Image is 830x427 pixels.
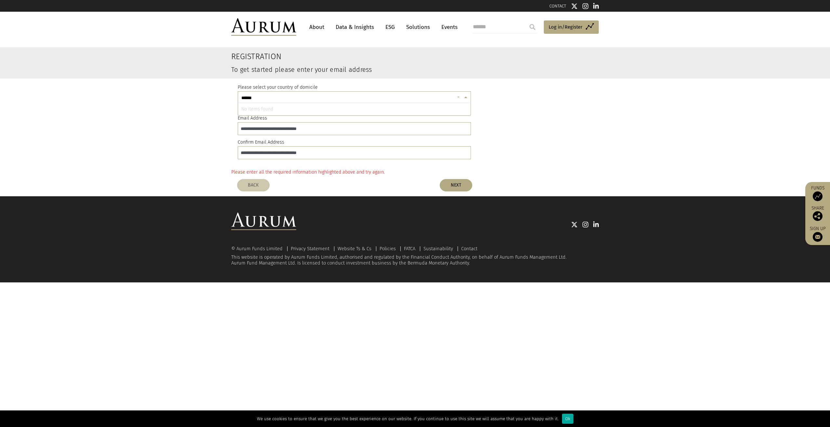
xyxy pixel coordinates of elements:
[440,179,472,191] button: NEXT
[338,246,371,252] a: Website Ts & Cs
[231,246,599,266] div: This website is operated by Aurum Funds Limited, authorised and regulated by the Financial Conduc...
[813,211,823,221] img: Share this post
[549,23,582,31] span: Log in/Register
[237,179,270,191] button: BACK
[809,185,827,201] a: Funds
[461,246,477,252] a: Contact
[593,3,599,9] img: Linkedin icon
[438,21,458,33] a: Events
[231,18,296,36] img: Aurum
[306,21,328,33] a: About
[291,246,329,252] a: Privacy Statement
[238,84,318,91] label: Please select your country of domicile
[549,4,566,8] a: CONTACT
[231,213,296,230] img: Aurum Logo
[231,168,599,176] div: Please enter all the required information highlighted above and try again.
[526,20,539,33] input: Submit
[382,21,398,33] a: ESG
[582,221,588,228] img: Instagram icon
[231,52,536,61] h2: Registration
[582,3,588,9] img: Instagram icon
[332,21,377,33] a: Data & Insights
[809,206,827,221] div: Share
[457,94,462,101] span: Clear all
[403,21,433,33] a: Solutions
[404,246,415,252] a: FATCA
[238,138,284,146] label: Confirm Email Address
[544,20,599,34] a: Log in/Register
[231,66,536,73] h3: To get started please enter your email address
[380,246,396,252] a: Policies
[423,246,453,252] a: Sustainability
[238,103,471,115] div: No items found
[231,246,286,251] div: © Aurum Funds Limited
[809,226,827,242] a: Sign up
[238,114,267,122] label: Email Address
[813,191,823,201] img: Access Funds
[571,3,578,9] img: Twitter icon
[813,232,823,242] img: Sign up to our newsletter
[571,221,578,228] img: Twitter icon
[593,221,599,228] img: Linkedin icon
[238,103,471,116] ng-dropdown-panel: Options list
